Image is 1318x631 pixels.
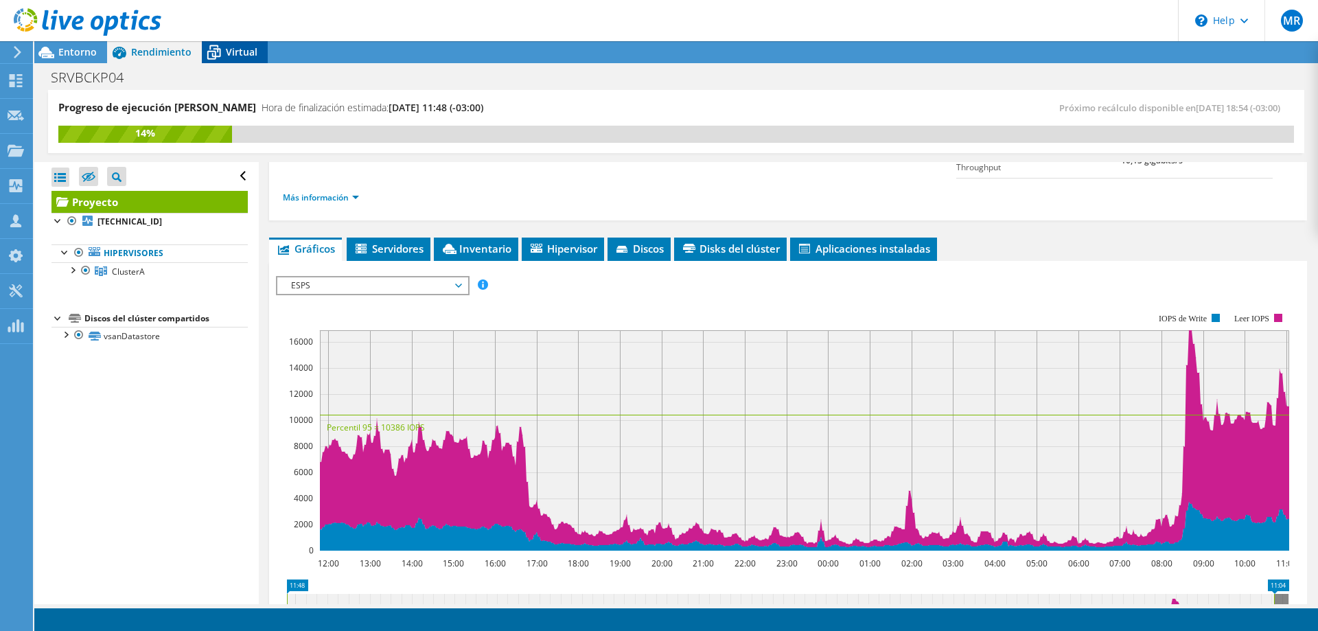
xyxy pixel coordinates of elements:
[859,558,881,569] text: 01:00
[309,544,314,556] text: 0
[943,558,964,569] text: 03:00
[1276,558,1297,569] text: 11:00
[289,336,313,347] text: 16000
[1059,102,1287,114] span: Próximo recálculo disponible en
[527,558,548,569] text: 17:00
[1026,558,1048,569] text: 05:00
[289,414,313,426] text: 10000
[283,192,359,203] a: Más información
[651,558,673,569] text: 20:00
[901,558,923,569] text: 02:00
[1281,10,1303,32] span: MR
[327,422,425,433] text: Percentil 95 = 10386 IOPS
[294,466,313,478] text: 6000
[284,277,461,294] span: ESPS
[131,45,192,58] span: Rendimiento
[1109,558,1131,569] text: 07:00
[294,518,313,530] text: 2000
[441,242,511,255] span: Inventario
[1234,558,1256,569] text: 10:00
[45,70,145,85] h1: SRVBCKP04
[402,558,423,569] text: 14:00
[443,558,464,569] text: 15:00
[51,244,248,262] a: Hipervisores
[51,262,248,280] a: ClusterA
[289,362,313,374] text: 14000
[1159,314,1207,323] text: IOPS de Write
[735,558,756,569] text: 22:00
[51,191,248,213] a: Proyecto
[1195,14,1207,27] svg: \n
[984,558,1006,569] text: 04:00
[1196,102,1280,114] span: [DATE] 18:54 (-03:00)
[226,45,257,58] span: Virtual
[84,310,248,327] div: Discos del clúster compartidos
[1151,558,1172,569] text: 08:00
[112,266,145,277] span: ClusterA
[354,242,424,255] span: Servidores
[568,558,589,569] text: 18:00
[360,558,381,569] text: 13:00
[1234,314,1269,323] text: Leer IOPS
[614,242,664,255] span: Discos
[529,242,597,255] span: Hipervisor
[97,216,162,227] b: [TECHNICAL_ID]
[776,558,798,569] text: 23:00
[318,558,339,569] text: 12:00
[1121,154,1183,166] b: 10,13 gigabits/s
[294,492,313,504] text: 4000
[389,101,483,114] span: [DATE] 11:48 (-03:00)
[797,242,930,255] span: Aplicaciones instaladas
[276,242,335,255] span: Gráficos
[1193,558,1214,569] text: 09:00
[58,45,97,58] span: Entorno
[289,388,313,400] text: 12000
[693,558,714,569] text: 21:00
[610,558,631,569] text: 19:00
[51,213,248,231] a: [TECHNICAL_ID]
[262,100,483,115] h4: Hora de finalización estimada:
[681,242,780,255] span: Disks del clúster
[58,126,232,141] div: 14%
[818,558,839,569] text: 00:00
[294,440,313,452] text: 8000
[51,327,248,345] a: vsanDatastore
[485,558,506,569] text: 16:00
[1068,558,1089,569] text: 06:00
